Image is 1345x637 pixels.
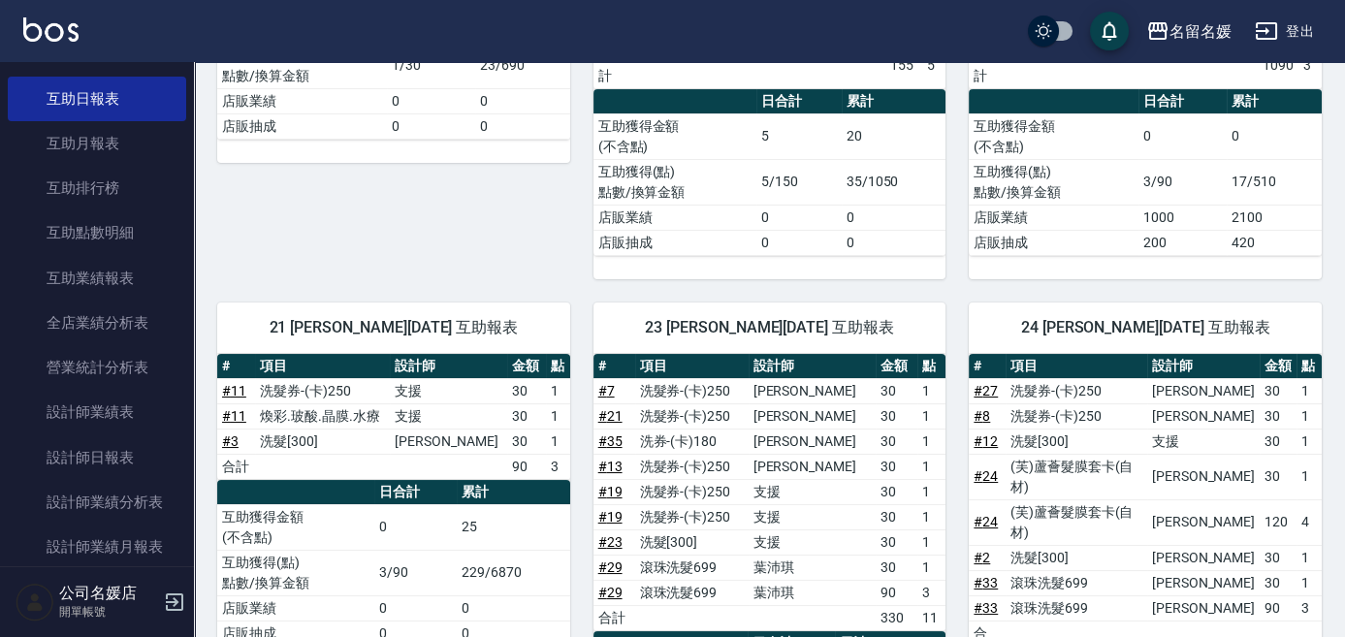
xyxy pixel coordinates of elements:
td: 30 [876,429,917,454]
a: 互助日報表 [8,77,186,121]
th: 設計師 [390,354,507,379]
td: 0 [842,230,946,255]
span: 23 [PERSON_NAME][DATE] 互助報表 [617,318,923,337]
a: 設計師日報表 [8,435,186,480]
td: 店販抽成 [593,230,756,255]
td: 120 [1260,499,1297,545]
td: 煥彩.玻酸.晶膜.水療 [255,403,390,429]
a: #29 [598,585,623,600]
a: #2 [974,550,990,565]
td: 30 [876,378,917,403]
td: 1 [1297,545,1322,570]
td: 90 [507,454,545,479]
td: 30 [1260,378,1297,403]
td: 90 [1260,595,1297,621]
th: 金額 [1260,354,1297,379]
td: 0 [842,205,946,230]
td: 互助獲得金額 (不含點) [593,113,756,159]
th: 點 [546,354,570,379]
a: #29 [598,559,623,575]
th: 設計師 [1147,354,1260,379]
td: 洗髮[300] [1006,545,1147,570]
button: 名留名媛 [1138,12,1239,51]
td: 洗髮[300] [255,429,390,454]
td: 330 [876,605,917,630]
td: 1 [917,504,945,529]
p: 開單帳號 [59,603,158,621]
td: 1 [917,529,945,555]
td: 店販抽成 [217,113,387,139]
td: 0 [756,230,842,255]
td: 23/690 [475,43,570,88]
td: 5 [756,113,842,159]
td: 合計 [217,454,255,479]
td: 3/90 [374,550,457,595]
a: #33 [974,575,998,590]
td: 30 [876,479,917,504]
td: 互助獲得(點) 點數/換算金額 [217,43,387,88]
a: 互助排行榜 [8,166,186,210]
td: 互助獲得(點) 點數/換算金額 [593,159,756,205]
a: #24 [974,468,998,484]
td: 店販業績 [217,595,374,621]
th: 金額 [876,354,917,379]
td: 支援 [390,403,507,429]
a: #24 [974,514,998,529]
td: 1000 [1138,205,1227,230]
a: 互助點數明細 [8,210,186,255]
img: Person [16,583,54,621]
td: 洗髮券-(卡)250 [635,454,749,479]
td: (芙)蘆薈髮膜套卡(自材) [1006,499,1147,545]
td: 合計 [593,605,635,630]
td: 洗髮券-(卡)250 [255,378,390,403]
td: 0 [374,504,457,550]
table: a dense table [969,89,1322,256]
a: #12 [974,433,998,449]
td: 30 [1260,570,1297,595]
td: 滾珠洗髮699 [635,555,749,580]
td: 30 [1260,454,1297,499]
img: Logo [23,17,79,42]
th: # [217,354,255,379]
td: 洗髮券-(卡)250 [635,479,749,504]
td: 0 [387,88,475,113]
a: #35 [598,433,623,449]
td: [PERSON_NAME] [1147,454,1260,499]
td: 17/510 [1227,159,1322,205]
table: a dense table [217,354,570,480]
a: 設計師業績月報表 [8,525,186,569]
a: 互助月報表 [8,121,186,166]
td: 35/1050 [842,159,946,205]
td: 店販抽成 [969,230,1138,255]
a: #19 [598,484,623,499]
td: 2100 [1227,205,1322,230]
td: 1 [546,403,570,429]
td: 30 [1260,429,1297,454]
td: 3 [1297,595,1322,621]
a: 互助業績報表 [8,256,186,301]
td: 洗髮券-(卡)250 [1006,378,1147,403]
td: 支援 [749,504,877,529]
td: 店販業績 [969,205,1138,230]
a: #21 [598,408,623,424]
span: 24 [PERSON_NAME][DATE] 互助報表 [992,318,1298,337]
th: 日合計 [756,89,842,114]
td: 30 [876,504,917,529]
td: 合計 [593,43,630,88]
td: 葉沛琪 [749,555,877,580]
td: 30 [507,403,545,429]
td: 滾珠洗髮699 [1006,595,1147,621]
td: 1 [1297,429,1322,454]
td: 200 [1138,230,1227,255]
a: #7 [598,383,615,398]
td: 洗髮[300] [635,529,749,555]
a: #11 [222,383,246,398]
td: 1090 [1258,43,1298,88]
td: 20 [842,113,946,159]
td: 1 [546,378,570,403]
td: 3 [546,454,570,479]
td: 0 [457,595,570,621]
td: 洗髮券-(卡)250 [635,378,749,403]
td: 支援 [1147,429,1260,454]
td: 25 [457,504,570,550]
